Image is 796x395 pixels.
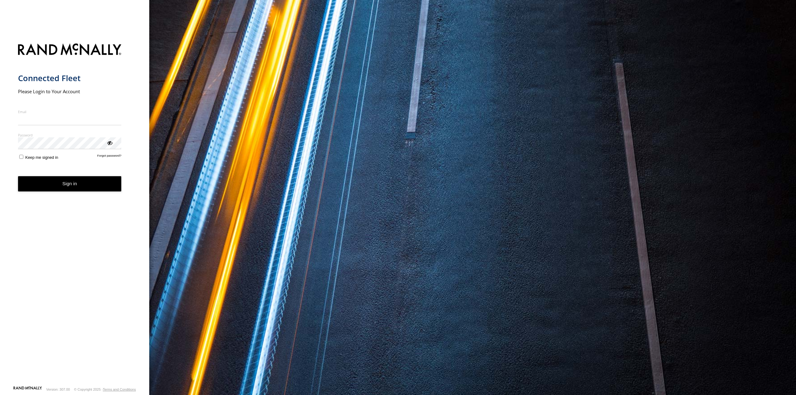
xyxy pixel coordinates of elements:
div: © Copyright 2025 - [74,388,136,391]
a: Visit our Website [13,386,42,393]
div: Version: 307.00 [46,388,70,391]
span: Keep me signed in [25,155,58,160]
form: main [18,40,132,386]
h2: Please Login to Your Account [18,88,122,94]
button: Sign in [18,176,122,191]
h1: Connected Fleet [18,73,122,83]
img: Rand McNally [18,42,122,58]
label: Email [18,109,122,114]
div: ViewPassword [106,140,113,146]
a: Terms and Conditions [103,388,136,391]
a: Forgot password? [97,154,122,160]
input: Keep me signed in [19,155,23,159]
label: Password [18,133,122,137]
